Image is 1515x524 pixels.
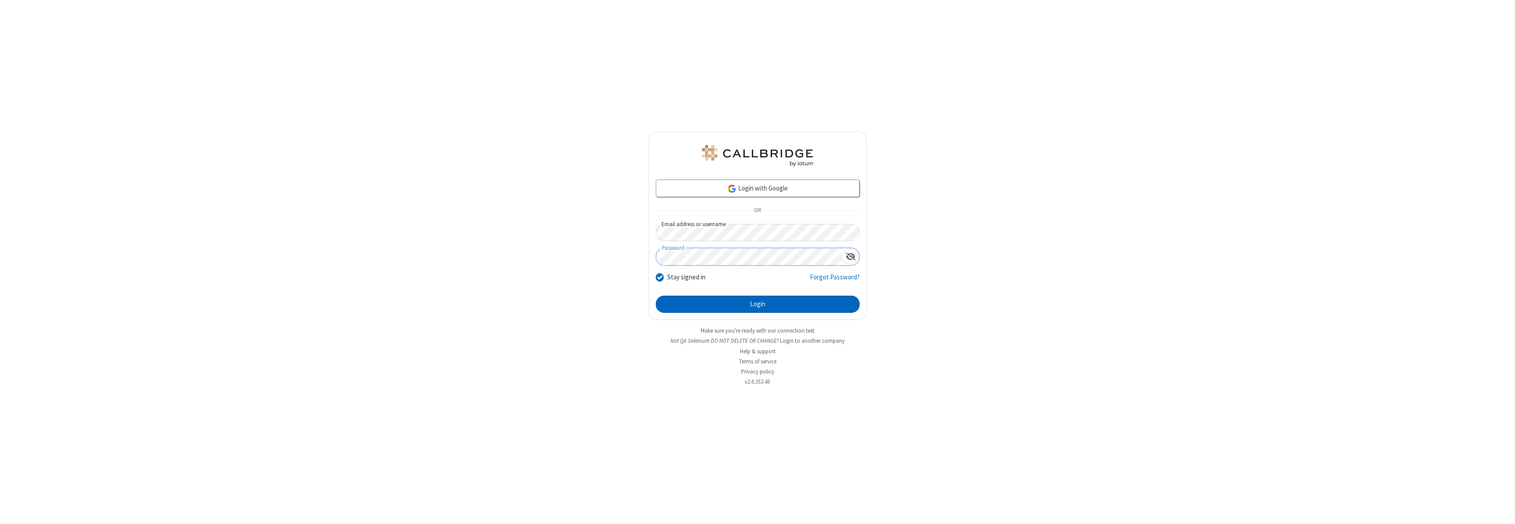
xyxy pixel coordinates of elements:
[740,348,776,355] a: Help & support
[739,358,776,365] a: Terms of service
[656,248,842,265] input: Password
[741,368,774,375] a: Privacy policy
[1493,501,1508,518] iframe: Chat
[810,272,860,289] a: Forgot Password?
[700,145,815,166] img: QA Selenium DO NOT DELETE OR CHANGE
[727,184,737,194] img: google-icon.png
[656,180,860,197] a: Login with Google
[701,327,814,334] a: Make sure you're ready with our connection test
[842,248,859,264] div: Show password
[649,377,867,386] li: v2.6.353.4b
[750,205,765,217] span: OR
[667,272,706,282] label: Stay signed in
[780,337,845,345] button: Login to another company
[649,337,867,345] li: Not QA Selenium DO NOT DELETE OR CHANGE?
[656,296,860,313] button: Login
[656,224,860,241] input: Email address or username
